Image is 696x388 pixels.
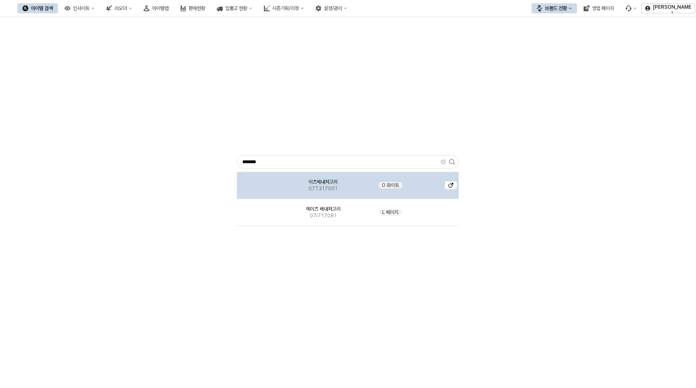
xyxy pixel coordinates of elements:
[73,5,89,11] div: 인사이트
[212,3,257,13] button: 입출고 현황
[189,5,205,11] div: 판매현황
[152,5,169,11] div: 아이템맵
[311,3,352,13] button: 설정/관리
[101,3,137,13] button: 리오더
[579,3,619,13] button: 영업 페이지
[139,3,174,13] button: 아이템맵
[445,181,457,189] button: 아이템 상세
[175,3,210,13] button: 판매현황
[641,3,695,13] button: [PERSON_NAME]
[324,5,342,11] div: 설정/관리
[308,179,338,185] span: 이츠배내저고리
[653,4,691,17] p: [PERSON_NAME]
[306,206,341,212] span: 헤이츠 배내저고리
[60,3,99,13] button: 인사이트
[259,3,309,13] button: 시즌기획/리뷰
[225,5,247,11] div: 입출고 현황
[308,185,338,192] span: 07T317001
[382,209,398,216] span: L 베이지
[532,3,577,13] button: 브랜드 전환
[310,212,337,219] span: 07I717081
[592,5,614,11] div: 영업 페이지
[17,3,58,13] button: 아이템 검색
[272,5,299,11] div: 시즌기획/리뷰
[545,5,567,11] div: 브랜드 전환
[114,5,127,11] div: 리오더
[621,3,641,13] div: 메뉴 항목 6
[382,182,399,189] span: O 화이트
[31,5,53,11] div: 아이템 검색
[441,159,446,164] button: 맑다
